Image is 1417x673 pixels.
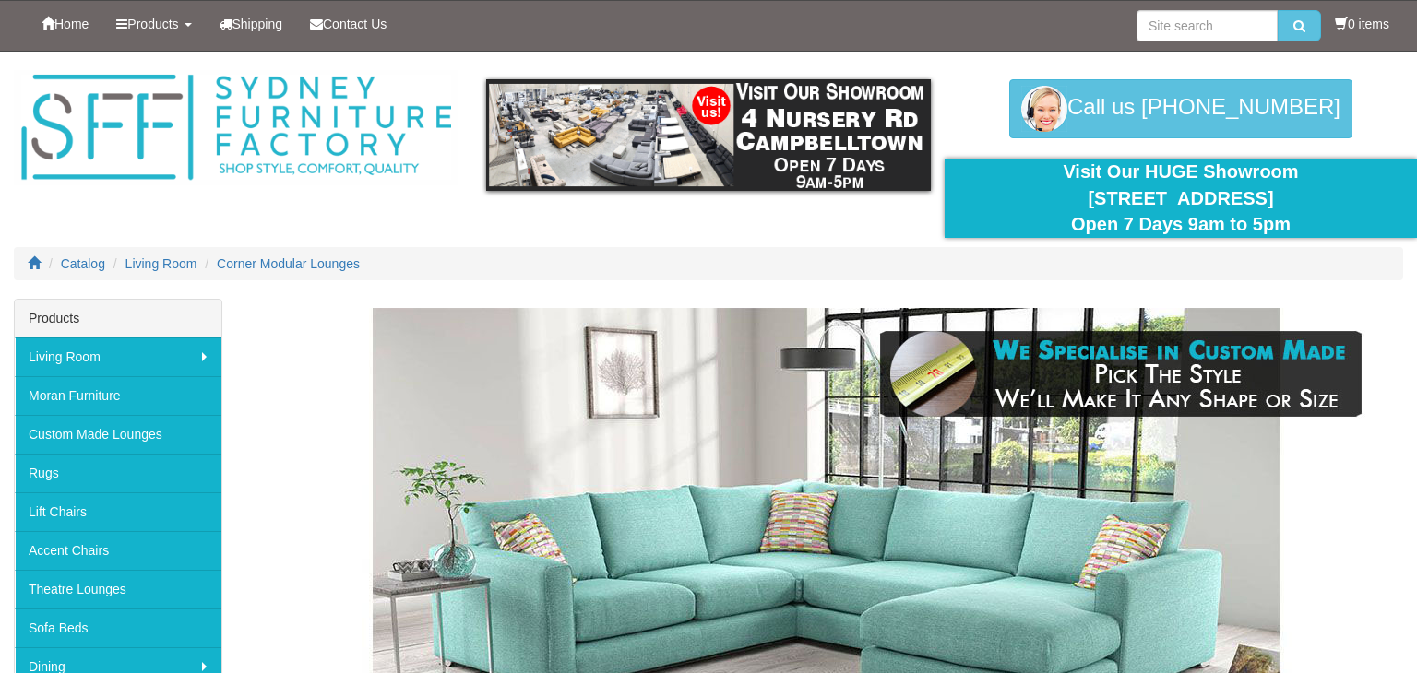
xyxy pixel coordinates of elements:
[15,337,221,376] a: Living Room
[54,17,89,31] span: Home
[14,70,458,185] img: Sydney Furniture Factory
[232,17,283,31] span: Shipping
[15,376,221,415] a: Moran Furniture
[206,1,297,47] a: Shipping
[959,159,1403,238] div: Visit Our HUGE Showroom [STREET_ADDRESS] Open 7 Days 9am to 5pm
[1137,10,1278,41] input: Site search
[1335,15,1389,33] li: 0 items
[102,1,205,47] a: Products
[15,415,221,454] a: Custom Made Lounges
[486,79,931,191] img: showroom.gif
[217,256,360,271] a: Corner Modular Lounges
[15,300,221,337] div: Products
[127,17,178,31] span: Products
[323,17,387,31] span: Contact Us
[15,531,221,570] a: Accent Chairs
[61,256,105,271] a: Catalog
[15,608,221,647] a: Sofa Beds
[296,1,400,47] a: Contact Us
[28,1,102,47] a: Home
[15,454,221,492] a: Rugs
[125,256,197,271] a: Living Room
[15,492,221,531] a: Lift Chairs
[15,570,221,608] a: Theatre Lounges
